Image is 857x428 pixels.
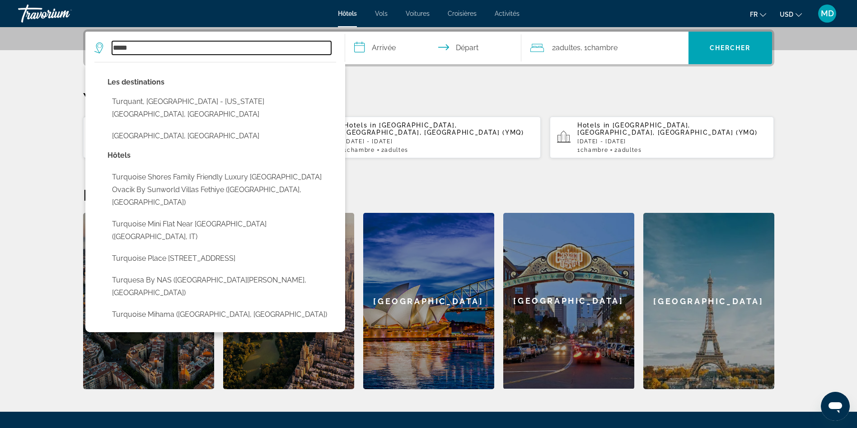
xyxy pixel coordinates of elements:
[108,93,336,123] button: Select city: Turquant, Saumur - Maine-Et-Loire, France
[577,122,758,136] span: [GEOGRAPHIC_DATA], [GEOGRAPHIC_DATA], [GEOGRAPHIC_DATA] (YMQ)
[643,213,774,389] div: [GEOGRAPHIC_DATA]
[363,213,494,389] div: [GEOGRAPHIC_DATA]
[780,11,793,18] span: USD
[503,213,634,389] div: [GEOGRAPHIC_DATA]
[108,216,336,245] button: Select hotel: Turquoise Mini Flat near Centrale FS (Milan, IT)
[821,9,834,18] span: MD
[750,11,758,18] span: fr
[363,213,494,389] a: Sydney[GEOGRAPHIC_DATA]
[577,138,767,145] p: [DATE] - [DATE]
[614,147,642,153] span: 2
[577,147,608,153] span: 1
[316,116,541,159] button: Hotels in [GEOGRAPHIC_DATA], [GEOGRAPHIC_DATA], [GEOGRAPHIC_DATA] (YMQ)[DATE] - [DATE]1Chambre2Ad...
[344,138,534,145] p: [DATE] - [DATE]
[381,147,408,153] span: 2
[344,147,375,153] span: 1
[556,43,581,52] span: Adultes
[821,392,850,421] iframe: Bouton de lancement de la fenêtre de messagerie
[347,147,375,153] span: Chambre
[85,62,345,332] div: Destination search results
[108,76,336,89] p: City options
[83,186,774,204] h2: Destinations en vedette
[384,147,408,153] span: Adultes
[112,41,331,55] input: Search hotel destination
[108,272,336,301] button: Select hotel: Turquesa by NAS (Playa Del Carmen, MX)
[83,213,214,389] a: Barcelona[GEOGRAPHIC_DATA]
[643,213,774,389] a: Paris[GEOGRAPHIC_DATA]
[710,44,751,52] span: Chercher
[108,169,336,211] button: Select hotel: Turquoise Shores Family Friendly Luxury Villa Hisaronu Ovacik by Sunworld Villas Fe...
[552,42,581,54] span: 2
[344,122,524,136] span: [GEOGRAPHIC_DATA], [GEOGRAPHIC_DATA], [GEOGRAPHIC_DATA] (YMQ)
[581,42,618,54] span: , 1
[338,10,357,17] a: Hôtels
[577,122,610,129] span: Hotels in
[618,147,642,153] span: Adultes
[503,213,634,389] a: San Diego[GEOGRAPHIC_DATA]
[18,2,108,25] a: Travorium
[108,306,336,323] button: Select hotel: Turquoise Mihama (Chatan, JP)
[521,32,688,64] button: Travelers: 2 adults, 0 children
[448,10,477,17] a: Croisières
[587,43,618,52] span: Chambre
[406,10,430,17] a: Voitures
[780,8,802,21] button: Change currency
[375,10,388,17] a: Vols
[83,213,214,389] div: [GEOGRAPHIC_DATA]
[750,8,766,21] button: Change language
[83,116,308,159] button: Hotels in [GEOGRAPHIC_DATA][PERSON_NAME], [GEOGRAPHIC_DATA], [GEOGRAPHIC_DATA] (SFO)[DATE] - [DAT...
[815,4,839,23] button: User Menu
[85,32,772,64] div: Search widget
[345,32,521,64] button: Select check in and out date
[108,250,336,267] button: Select hotel: Turquoise Place 1007C 3 Br Condo (Orange Beach, AL, US)
[108,127,336,145] button: Select city: Turqueville, France
[688,32,772,64] button: Search
[495,10,520,17] a: Activités
[344,122,376,129] span: Hotels in
[108,149,336,162] p: Hotel options
[581,147,609,153] span: Chambre
[550,116,774,159] button: Hotels in [GEOGRAPHIC_DATA], [GEOGRAPHIC_DATA], [GEOGRAPHIC_DATA] (YMQ)[DATE] - [DATE]1Chambre2Ad...
[83,89,774,107] p: Your Recent Searches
